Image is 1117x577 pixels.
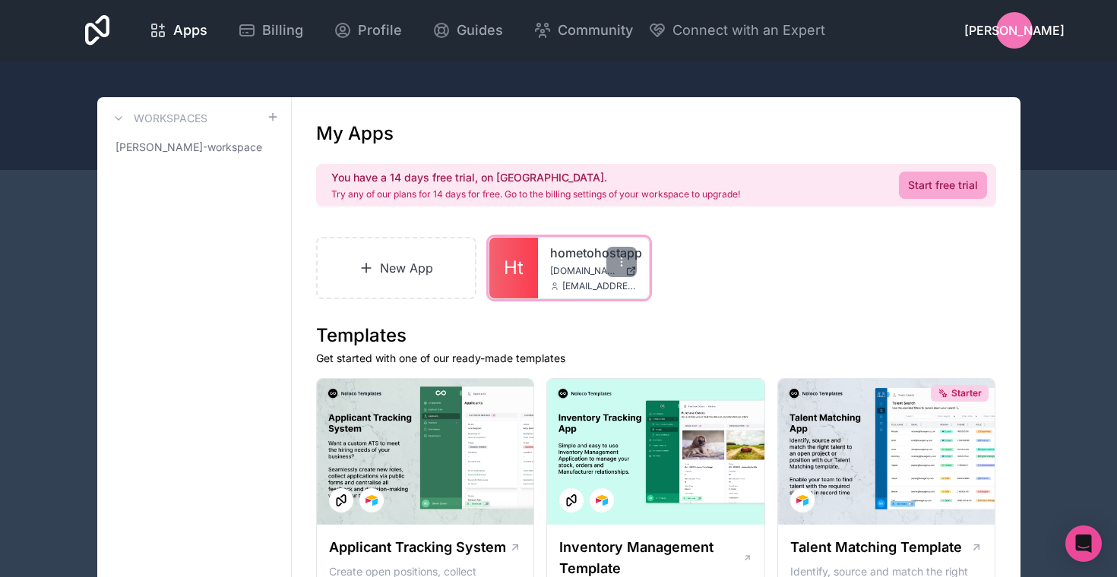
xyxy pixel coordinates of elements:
a: Profile [321,14,414,47]
button: Connect with an Expert [648,20,825,41]
span: [PERSON_NAME]-workspace [115,140,262,155]
a: Billing [226,14,315,47]
h3: Workspaces [134,111,207,126]
span: Ht [504,256,524,280]
img: Airtable Logo [796,494,808,506]
h1: My Apps [316,121,394,146]
span: Profile [358,20,402,41]
a: Ht [489,238,538,298]
a: [PERSON_NAME]-workspace [109,134,279,161]
img: Airtable Logo [365,494,378,506]
span: Connect with an Expert [672,20,825,41]
h2: You have a 14 days free trial, on [GEOGRAPHIC_DATA]. [331,170,740,185]
p: Try any of our plans for 14 days for free. Go to the billing settings of your workspace to upgrade! [331,188,740,200]
p: Get started with one of our ready-made templates [316,351,996,366]
span: [PERSON_NAME] [964,21,1065,39]
span: Starter [951,387,982,399]
img: Airtable Logo [596,494,608,506]
h1: Templates [316,323,996,348]
span: [DOMAIN_NAME] [550,265,619,277]
h1: Talent Matching Template [790,537,962,558]
a: New App [316,237,477,299]
a: Workspaces [109,109,207,128]
h1: Applicant Tracking System [329,537,506,558]
span: Billing [262,20,303,41]
span: Apps [173,20,207,41]
div: Open Intercom Messenger [1065,525,1102,562]
span: Guides [457,20,503,41]
a: [DOMAIN_NAME] [550,265,637,277]
span: Community [558,20,633,41]
a: Start free trial [899,172,987,199]
a: Community [521,14,645,47]
span: [EMAIL_ADDRESS][DOMAIN_NAME] [562,280,637,292]
a: hometohostapp [550,244,637,262]
a: Apps [137,14,220,47]
a: Guides [420,14,515,47]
